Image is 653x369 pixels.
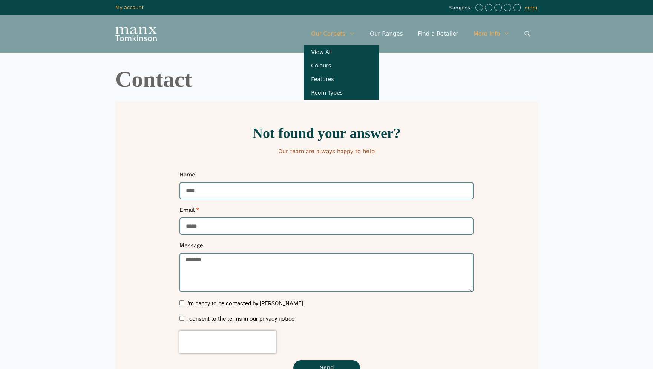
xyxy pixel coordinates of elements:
span: Samples: [449,5,474,11]
a: More Info [466,23,517,45]
a: My account [115,5,144,10]
iframe: reCAPTCHA [179,331,276,353]
a: View All [304,45,379,59]
img: Manx Tomkinson [115,27,157,41]
label: Email [179,207,199,217]
h2: Not found your answer? [119,126,534,140]
a: Find a Retailer [410,23,466,45]
a: Colours [304,59,379,72]
a: Open Search Bar [517,23,538,45]
label: I’m happy to be contacted by [PERSON_NAME] [186,300,303,307]
p: Our team are always happy to help [119,148,534,155]
a: Our Ranges [362,23,411,45]
a: Our Carpets [304,23,362,45]
a: Room Types [304,86,379,100]
label: Name [179,171,195,182]
nav: Primary [304,23,538,45]
label: I consent to the terms in our privacy notice [186,315,294,322]
h1: Contact [115,68,538,90]
a: order [524,5,538,11]
label: Message [179,242,203,253]
a: Features [304,72,379,86]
